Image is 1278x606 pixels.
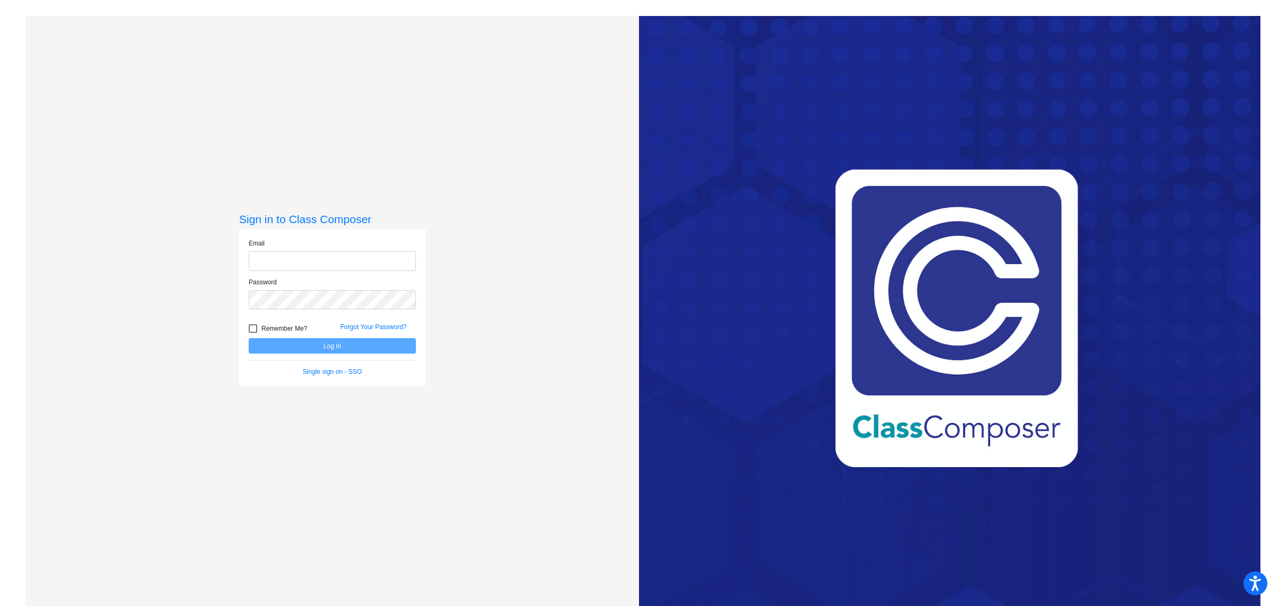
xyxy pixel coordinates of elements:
[261,322,307,335] span: Remember Me?
[302,368,362,375] a: Single sign on - SSO
[239,212,425,226] h3: Sign in to Class Composer
[249,277,277,287] label: Password
[249,338,416,354] button: Log In
[249,239,265,248] label: Email
[340,323,407,331] a: Forgot Your Password?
